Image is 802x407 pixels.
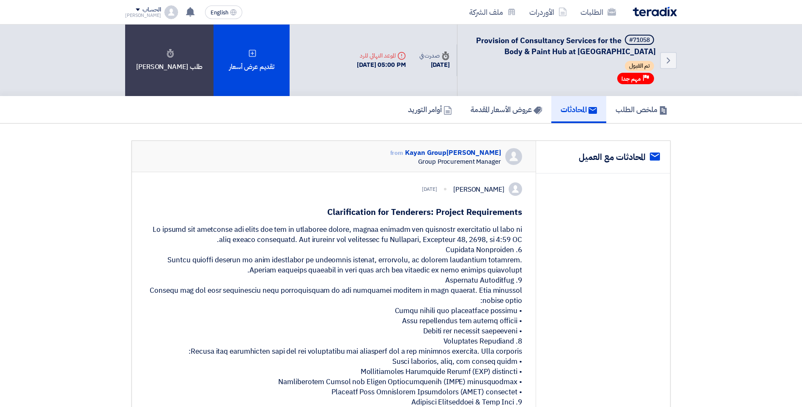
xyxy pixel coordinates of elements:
[419,60,450,70] div: [DATE]
[616,104,668,114] h5: ملخص الطلب
[453,184,504,195] div: [PERSON_NAME]
[523,2,574,22] a: الأوردرات
[389,158,501,165] div: Group Procurement Manager
[390,148,404,157] span: from
[399,96,461,123] a: أوامر التوريد
[205,5,242,19] button: English
[561,104,597,114] h5: المحادثات
[125,25,214,96] div: طلب [PERSON_NAME]
[629,37,650,43] div: #71058
[574,2,623,22] a: الطلبات
[422,185,437,193] div: [DATE]
[389,148,501,158] div: [PERSON_NAME] Kayan Group
[621,75,641,83] span: مهم جدا
[461,96,551,123] a: عروض الأسعار المقدمة
[606,96,677,123] a: ملخص الطلب
[625,61,654,71] span: تم القبول
[142,6,161,14] div: الحساب
[214,25,290,96] div: تقديم عرض أسعار
[164,5,178,19] img: profile_test.png
[509,182,522,196] img: profile_test.png
[145,206,522,218] h1: Clarification for Tenderers: Project Requirements
[579,151,646,163] h2: المحادثات مع العميل
[408,104,452,114] h5: أوامر التوريد
[419,51,450,60] div: صدرت في
[463,2,523,22] a: ملف الشركة
[211,10,228,16] span: English
[476,35,656,57] span: Provision of Consultancy Services for the Body & Paint Hub at [GEOGRAPHIC_DATA]
[357,60,406,70] div: [DATE] 05:00 PM
[471,104,542,114] h5: عروض الأسعار المقدمة
[468,35,656,57] h5: Provision of Consultancy Services for the Body & Paint Hub at Abu Rawash
[551,96,606,123] a: المحادثات
[125,13,161,18] div: [PERSON_NAME]
[633,7,677,16] img: Teradix logo
[357,51,406,60] div: الموعد النهائي للرد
